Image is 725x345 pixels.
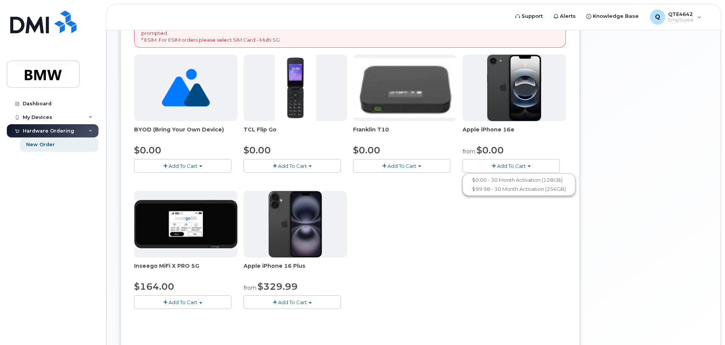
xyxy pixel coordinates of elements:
span: $0.00 [134,145,161,156]
button: Add To Cart [134,159,231,172]
button: Add To Cart [134,295,231,309]
img: no_image_found-2caef05468ed5679b831cfe6fc140e25e0c280774317ffc20a367ab7fd17291e.png [162,55,210,121]
a: Alerts [548,9,581,24]
small: from [244,284,256,291]
img: t10.jpg [353,58,456,118]
small: from [462,148,475,155]
a: Support [510,9,548,24]
img: TCL_FLIP_MODE.jpg [275,55,316,121]
span: Add To Cart [278,163,307,169]
a: Knowledge Base [581,9,644,24]
iframe: Messenger Launcher [692,312,719,339]
span: Q [655,12,660,22]
span: QTE4642 [668,11,694,17]
span: Alerts [560,12,576,20]
span: Knowledge Base [593,12,639,20]
div: Apple iPhone 16e [462,126,566,141]
div: Apple iPhone 16 Plus [244,262,347,277]
button: Add To Cart [462,159,560,172]
span: Add To Cart [278,299,307,305]
div: Inseego MiFi X PRO 5G [134,262,237,277]
button: Add To Cart [244,295,341,309]
div: Franklin T10 [353,126,456,141]
span: Add To Cart [169,299,197,305]
span: $0.00 [244,145,271,156]
div: QTE4642 [645,9,707,25]
span: Support [522,12,543,20]
span: Add To Cart [387,163,416,169]
span: Employee [668,17,694,23]
a: $99.98 - 30 Month Activation (256GB) [464,184,573,194]
span: Add To Cart [169,163,197,169]
div: TCL Flip Go [244,126,347,141]
div: BYOD (Bring Your Own Device) [134,126,237,141]
button: Add To Cart [353,159,450,172]
img: cut_small_inseego_5G.jpg [134,200,237,248]
span: $0.00 [477,145,504,156]
button: Add To Cart [244,159,341,172]
span: $329.99 [258,281,298,292]
img: iphone_16_plus.png [269,191,322,258]
span: Add To Cart [497,163,526,169]
span: $164.00 [134,281,174,292]
img: iphone16e.png [487,55,542,121]
span: $0.00 [353,145,380,156]
a: $0.00 - 30 Month Activation (128GB) [464,175,573,185]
